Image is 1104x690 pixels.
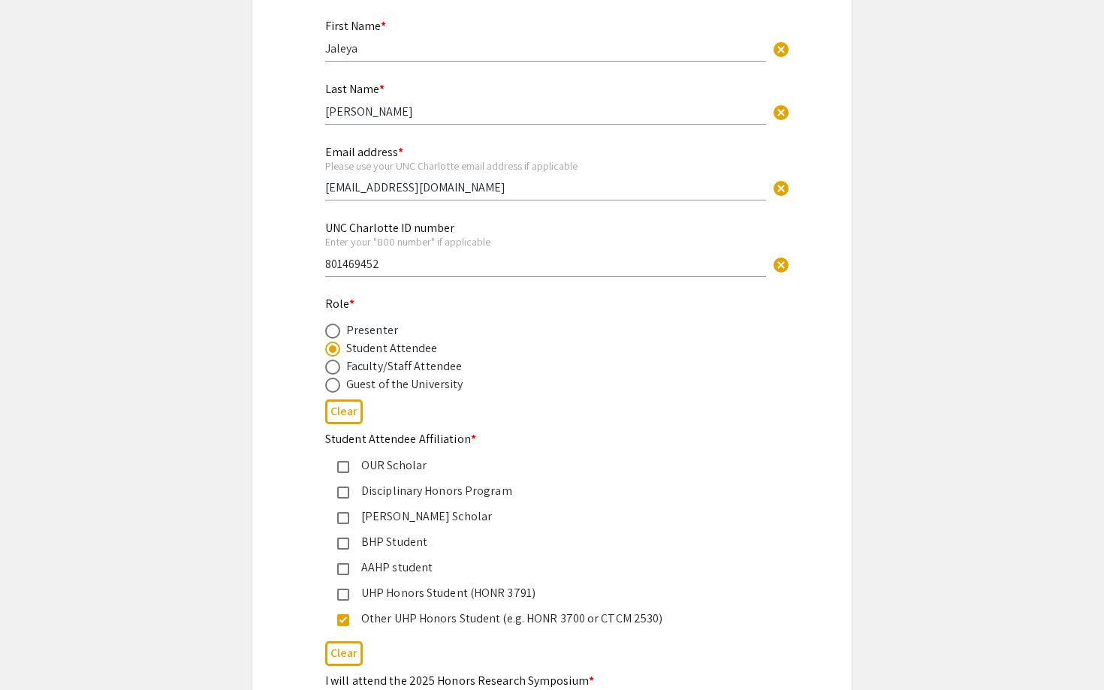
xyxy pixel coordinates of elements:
div: Please use your UNC Charlotte email address if applicable [325,159,766,173]
div: Enter your "800 number" if applicable [325,235,766,249]
div: Student Attendee [346,339,438,357]
mat-label: First Name [325,18,386,34]
button: Clear [766,173,796,203]
div: AAHP student [349,559,743,577]
div: BHP Student [349,533,743,551]
button: Clear [766,249,796,279]
div: Presenter [346,321,398,339]
button: Clear [766,34,796,64]
mat-label: Last Name [325,81,385,97]
input: Type Here [325,104,766,119]
input: Type Here [325,256,766,272]
div: OUR Scholar [349,456,743,475]
div: Faculty/Staff Attendee [346,357,462,375]
button: Clear [766,96,796,126]
mat-label: Email address [325,144,403,160]
div: Other UHP Honors Student (e.g. HONR 3700 or CTCM 2530) [349,610,743,628]
span: cancel [772,41,790,59]
span: cancel [772,256,790,274]
input: Type Here [325,41,766,56]
iframe: Chat [11,622,64,679]
mat-label: Student Attendee Affiliation [325,431,476,447]
div: Guest of the University [346,375,463,393]
mat-label: I will attend the 2025 Honors Research Symposium [325,673,594,688]
input: Type Here [325,179,766,195]
button: Clear [325,641,363,666]
div: [PERSON_NAME] Scholar [349,508,743,526]
mat-label: UNC Charlotte ID number [325,220,454,236]
div: UHP Honors Student (HONR 3791) [349,584,743,602]
span: cancel [772,104,790,122]
div: Disciplinary Honors Program [349,482,743,500]
span: cancel [772,179,790,197]
button: Clear [325,399,363,424]
mat-label: Role [325,296,355,312]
